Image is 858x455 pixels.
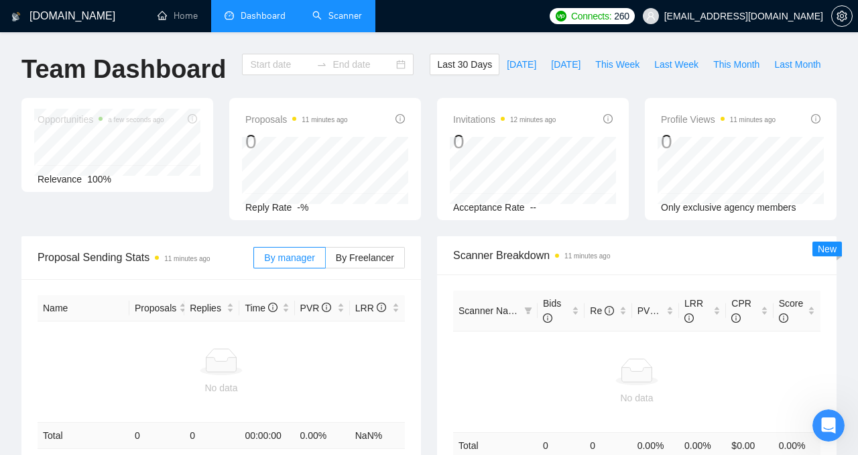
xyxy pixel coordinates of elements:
[530,202,536,213] span: --
[38,295,129,321] th: Name
[779,313,788,323] span: info-circle
[646,11,656,21] span: user
[499,54,544,75] button: [DATE]
[544,54,588,75] button: [DATE]
[190,301,224,315] span: Replies
[564,252,610,260] time: 11 minutes ago
[395,114,405,123] span: info-circle
[295,423,350,449] td: 0.00 %
[684,298,703,323] span: LRR
[831,5,853,27] button: setting
[135,301,176,315] span: Proposals
[713,57,759,72] span: This Month
[654,57,698,72] span: Last Week
[453,129,556,154] div: 0
[300,303,332,313] span: PVR
[87,174,111,185] span: 100%
[551,57,580,72] span: [DATE]
[332,57,393,72] input: End date
[543,298,561,323] span: Bids
[571,9,611,23] span: Connects:
[264,252,314,263] span: By manager
[779,298,804,323] span: Score
[21,54,226,85] h1: Team Dashboard
[588,54,647,75] button: This Week
[453,247,820,264] span: Scanner Breakdown
[458,391,815,405] div: No data
[507,57,536,72] span: [DATE]
[316,59,327,70] span: to
[832,11,852,21] span: setting
[458,305,521,316] span: Scanner Name
[245,303,277,313] span: Time
[184,295,239,321] th: Replies
[245,202,292,213] span: Reply Rate
[453,202,525,213] span: Acceptance Rate
[818,244,837,254] span: New
[158,10,198,21] a: homeHome
[590,305,614,316] span: Re
[603,114,613,123] span: info-circle
[453,111,556,128] span: Invitations
[706,54,767,75] button: This Month
[268,303,278,312] span: info-circle
[637,305,669,316] span: PVR
[377,303,386,312] span: info-circle
[43,381,400,395] div: No data
[510,116,556,123] time: 12 minutes ago
[730,116,776,123] time: 11 minutes ago
[225,11,234,20] span: dashboard
[302,116,347,123] time: 11 minutes ago
[245,111,348,128] span: Proposals
[661,129,776,154] div: 0
[831,11,853,21] a: setting
[250,57,311,72] input: Start date
[239,423,294,449] td: 00:00:00
[661,202,796,213] span: Only exclusive agency members
[731,298,751,323] span: CPR
[774,57,820,72] span: Last Month
[812,409,845,442] iframe: Intercom live chat
[524,307,532,315] span: filter
[297,202,308,213] span: -%
[731,313,741,323] span: info-circle
[129,423,184,449] td: 0
[543,313,552,323] span: info-circle
[322,303,331,312] span: info-circle
[164,255,210,262] time: 11 minutes ago
[811,114,820,123] span: info-circle
[595,57,639,72] span: This Week
[430,54,499,75] button: Last 30 Days
[661,111,776,128] span: Profile Views
[659,306,668,315] span: info-circle
[241,10,286,21] span: Dashboard
[355,303,386,313] span: LRR
[556,11,566,21] img: upwork-logo.png
[11,6,21,28] img: logo
[184,423,239,449] td: 0
[647,54,706,75] button: Last Week
[245,129,348,154] div: 0
[336,252,394,263] span: By Freelancer
[767,54,828,75] button: Last Month
[437,57,492,72] span: Last 30 Days
[614,9,629,23] span: 260
[350,423,405,449] td: NaN %
[38,249,253,266] span: Proposal Sending Stats
[38,174,82,185] span: Relevance
[129,295,184,321] th: Proposals
[684,313,694,323] span: info-circle
[316,59,327,70] span: swap-right
[605,306,614,315] span: info-circle
[522,301,535,321] span: filter
[38,423,129,449] td: Total
[312,10,362,21] a: searchScanner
